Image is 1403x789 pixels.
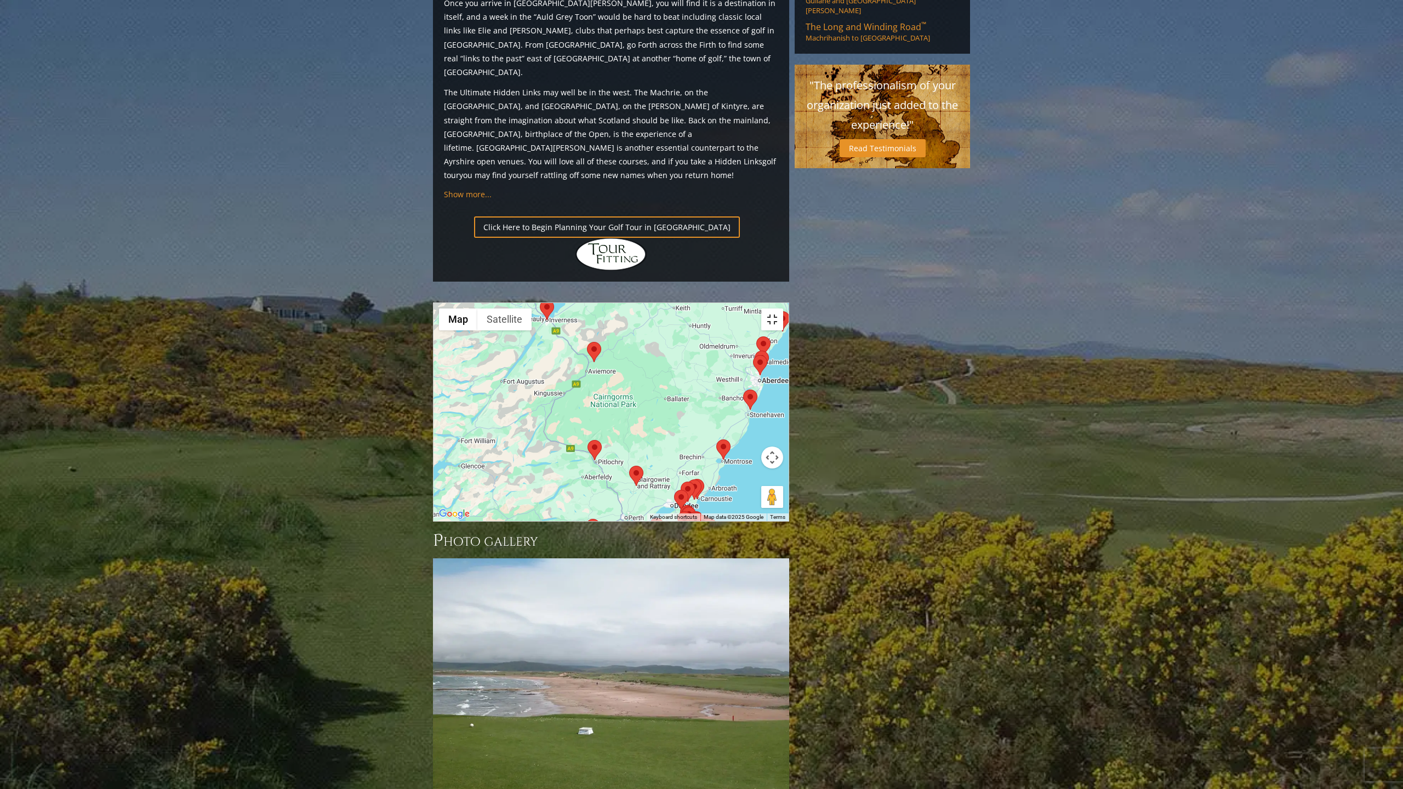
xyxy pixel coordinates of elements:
a: Click Here to Begin Planning Your Golf Tour in [GEOGRAPHIC_DATA] [474,216,740,238]
a: Show more... [444,189,492,199]
button: Drag Pegman onto the map to open Street View [761,486,783,508]
p: The Ultimate Hidden Links may well be in the west. The Machrie, on the [GEOGRAPHIC_DATA], and [GE... [444,85,778,182]
button: Keyboard shortcuts [650,513,697,521]
h3: Photo Gallery [433,530,789,552]
a: The Long and Winding Road™Machrihanish to [GEOGRAPHIC_DATA] [806,21,959,43]
a: Open this area in Google Maps (opens a new window) [436,507,472,521]
span: The Long and Winding Road [806,21,926,33]
a: Terms [770,514,785,520]
p: "The professionalism of your organization just added to the experience!" [806,76,959,135]
span: Map data ©2025 Google [704,514,763,520]
a: Read Testimonials [840,139,926,157]
img: Google [436,507,472,521]
button: Toggle fullscreen view [761,308,783,330]
button: Map camera controls [761,447,783,468]
sup: ™ [921,20,926,29]
img: Hidden Links [575,238,647,271]
button: Show satellite imagery [477,308,532,330]
button: Show street map [439,308,477,330]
